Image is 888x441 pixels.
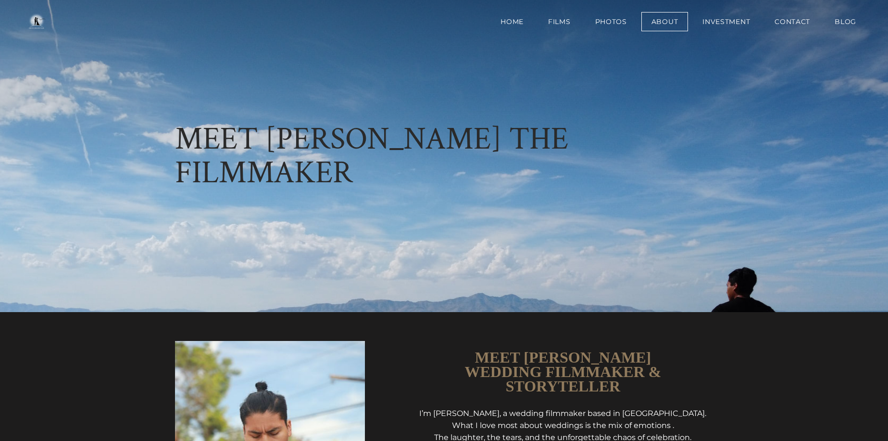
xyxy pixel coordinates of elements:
a: Contact [764,12,820,31]
a: About [641,12,688,31]
a: Photos [585,12,637,31]
a: Home [490,12,534,31]
a: Films [538,12,581,31]
a: BLOG [825,12,866,31]
font: Meet [PERSON_NAME] Wedding filmmaker & storyteller [465,349,662,395]
h2: MEET [PERSON_NAME] THE FILMMAKER [175,123,713,190]
a: Investment [692,12,760,31]
img: One in a Million Films | Los Angeles Wedding Videographer [19,12,53,31]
